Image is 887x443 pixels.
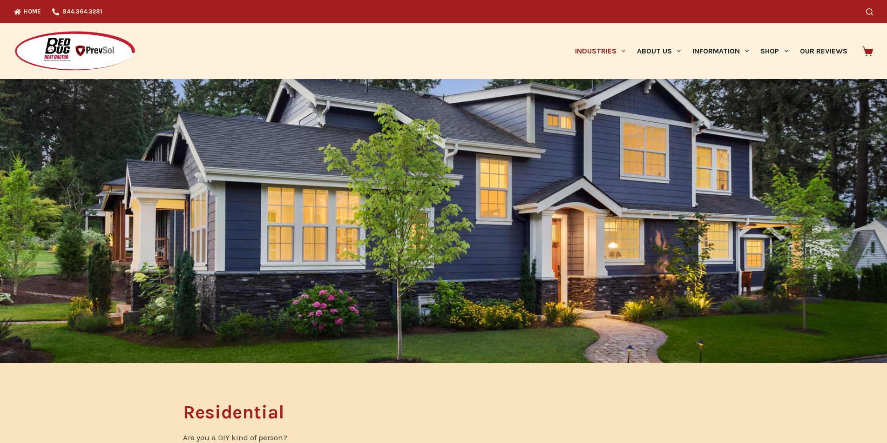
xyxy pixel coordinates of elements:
nav: Primary [569,23,853,79]
img: Prevsol/Bed Bug Heat Doctor [14,31,136,72]
a: Shop [755,23,794,79]
button: Search [866,8,873,15]
a: Our Reviews [794,23,853,79]
a: About Us [631,23,686,79]
a: Information [687,23,755,79]
a: Industries [569,23,631,79]
h1: Residential [183,403,562,422]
